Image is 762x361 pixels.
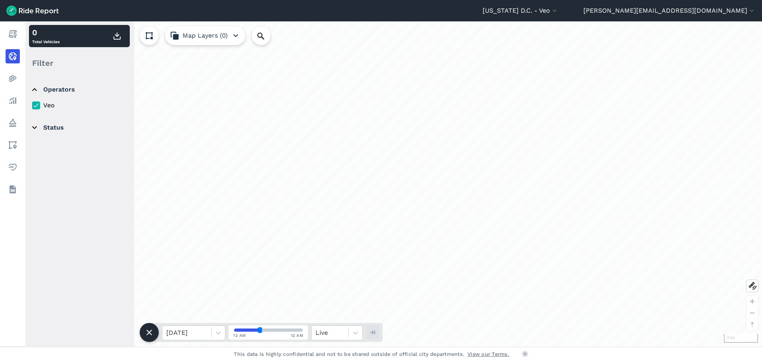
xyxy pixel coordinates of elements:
[6,160,20,174] a: Health
[29,51,130,75] div: Filter
[165,26,245,45] button: Map Layers (0)
[252,26,283,45] input: Search Location or Vehicles
[6,6,59,16] img: Ride Report
[6,71,20,86] a: Heatmaps
[6,182,20,197] a: Datasets
[6,138,20,152] a: Areas
[32,117,126,139] summary: Status
[25,21,762,347] div: loading
[583,6,756,15] button: [PERSON_NAME][EMAIL_ADDRESS][DOMAIN_NAME]
[6,49,20,63] a: Realtime
[291,332,304,338] span: 12 AM
[6,116,20,130] a: Policy
[6,94,20,108] a: Analyze
[32,27,60,46] div: Total Vehicles
[32,27,60,38] div: 0
[32,101,127,110] label: Veo
[32,78,126,101] summary: Operators
[233,332,246,338] span: 12 AM
[468,350,509,358] a: View our Terms.
[6,27,20,41] a: Report
[483,6,558,15] button: [US_STATE] D.C. - Veo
